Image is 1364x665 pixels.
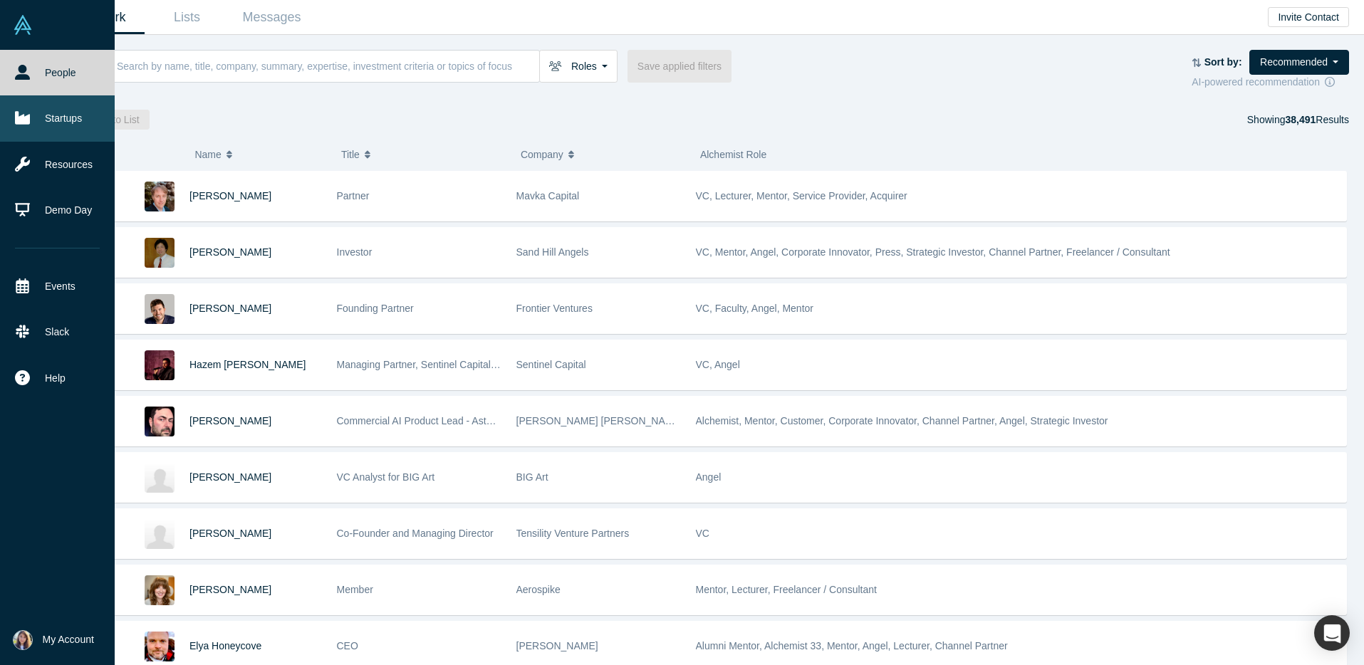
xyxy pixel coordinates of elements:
img: Elya Honeycove's Profile Image [145,632,175,661]
img: Alchemist Vault Logo [13,15,33,35]
img: Ning Sung's Profile Image [145,238,175,268]
span: Partner [337,190,370,201]
a: [PERSON_NAME] [189,528,271,539]
strong: Sort by: [1204,56,1242,68]
button: My Account [13,630,94,650]
a: [PERSON_NAME] [189,246,271,258]
img: Richard Svinkin's Profile Image [145,407,175,436]
span: Help [45,371,66,386]
button: Add to List [83,110,150,130]
img: Hazem Danny Nakib's Profile Image [145,350,175,380]
span: Managing Partner, Sentinel Capital Group [337,359,521,370]
a: Hazem [PERSON_NAME] [189,359,306,370]
a: Messages [229,1,314,34]
img: Dmitry Alimov's Profile Image [145,294,175,324]
a: [PERSON_NAME] [189,584,271,595]
span: Alumni Mentor, Alchemist 33, Mentor, Angel, Lecturer, Channel Partner [696,640,1008,651]
button: Invite Contact [1268,7,1349,27]
div: AI-powered recommendation [1192,75,1349,90]
a: [PERSON_NAME] [189,303,271,314]
span: Member [337,584,373,595]
span: VC, Lecturer, Mentor, Service Provider, Acquirer [696,190,907,201]
span: Title [341,140,360,169]
a: [PERSON_NAME] [189,471,271,483]
button: Name [194,140,326,169]
span: Aerospike [516,584,561,595]
span: [PERSON_NAME] [PERSON_NAME] Capital [516,415,717,426]
span: VC Analyst for BIG Art [337,471,435,483]
span: My Account [43,632,94,647]
span: Investor [337,246,373,258]
span: Angel [696,471,722,483]
strong: 38,491 [1285,114,1316,125]
button: Company [521,140,685,169]
img: Lindsey Shea's Profile Image [145,575,175,605]
a: Lists [145,1,229,34]
span: Mavka Capital [516,190,580,201]
span: Name [194,140,221,169]
a: Elya Honeycove [189,640,261,651]
span: CEO [337,640,358,651]
span: VC, Angel [696,359,740,370]
img: Irina Seng's Account [13,630,33,650]
span: BIG Art [516,471,548,483]
img: Armando Pauker's Profile Image [145,519,175,549]
span: Company [521,140,563,169]
button: Save applied filters [628,50,732,83]
span: Mentor, Lecturer, Freelancer / Consultant [696,584,877,595]
img: Misha Edel's Profile Image [145,182,175,211]
span: Co-Founder and Managing Director [337,528,494,539]
span: Alchemist Role [700,149,766,160]
span: VC [696,528,709,539]
span: Tensility Venture Partners [516,528,630,539]
span: Sand Hill Angels [516,246,589,258]
span: Frontier Ventures [516,303,593,314]
span: VC, Mentor, Angel, Corporate Innovator, Press, Strategic Investor, Channel Partner, Freelancer / ... [696,246,1170,258]
button: Roles [539,50,618,83]
span: Commercial AI Product Lead - Astellas & Angel Investor - [PERSON_NAME] [PERSON_NAME] Capital, Alc... [337,415,865,426]
span: Founding Partner [337,303,414,314]
button: Title [341,140,506,169]
input: Search by name, title, company, summary, expertise, investment criteria or topics of focus [115,49,539,83]
span: Sentinel Capital [516,359,586,370]
img: Arina Iodkovskaia's Profile Image [145,463,175,493]
a: [PERSON_NAME] [189,190,271,201]
button: Recommended [1249,50,1349,75]
span: Results [1285,114,1349,125]
div: Showing [1247,110,1349,130]
span: VC, Faculty, Angel, Mentor [696,303,813,314]
a: [PERSON_NAME] [189,415,271,426]
span: [PERSON_NAME] [516,640,598,651]
span: Alchemist, Mentor, Customer, Corporate Innovator, Channel Partner, Angel, Strategic Investor [696,415,1108,426]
